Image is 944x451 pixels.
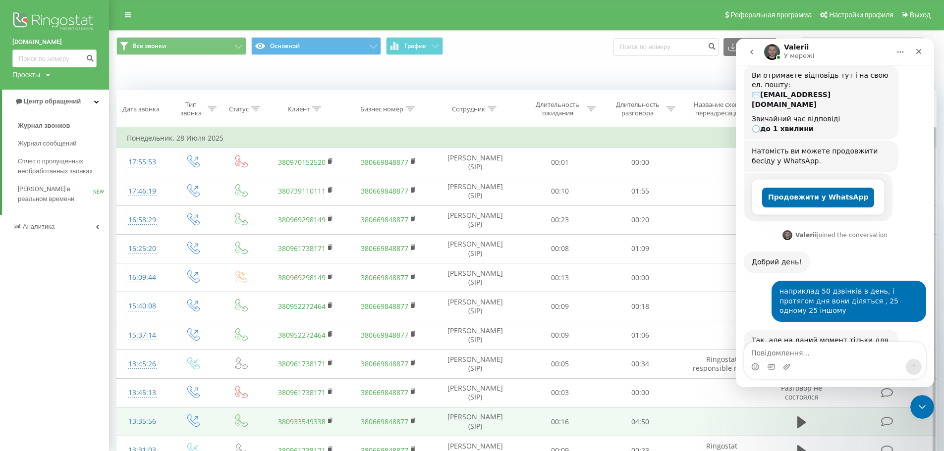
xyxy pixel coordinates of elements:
span: Центр обращений [24,98,81,105]
td: 04:50 [600,407,680,436]
span: Все звонки [133,42,166,50]
a: 380669848877 [361,186,408,196]
td: Понедельник, 28 Июля 2025 [117,128,937,148]
td: 01:06 [600,321,680,350]
a: Журнал звонков [18,117,109,135]
a: 380952272464 [278,330,326,340]
a: 380669848877 [361,273,408,282]
td: 00:18 [600,292,680,321]
td: [PERSON_NAME] (SIP) [430,378,520,407]
td: 01:09 [600,234,680,263]
div: Бизнес номер [360,105,403,113]
a: [PERSON_NAME] в реальном времениNEW [18,180,109,208]
a: 380669848877 [361,388,408,397]
td: 00:00 [600,378,680,407]
span: Настройки профиля [829,11,893,19]
div: 15:37:14 [127,326,158,345]
span: Аналитика [23,223,55,230]
div: 15:40:08 [127,297,158,316]
div: 16:58:29 [127,210,158,230]
td: 00:01 [520,148,600,177]
a: 380739110111 [278,186,326,196]
a: 380669848877 [361,244,408,253]
div: Дата звонка [122,105,160,113]
a: 380669848877 [361,215,408,224]
td: 00:13 [520,263,600,292]
td: [PERSON_NAME] (SIP) [430,177,520,205]
span: Ringostat responsible ma... [693,354,750,373]
a: 380669848877 [361,330,408,340]
td: 00:20 [600,205,680,234]
div: Длительность разговора [611,100,664,117]
a: 380952272464 [278,301,326,311]
a: Отчет о пропущенных необработанных звонках [18,152,109,180]
td: 00:03 [520,378,600,407]
div: Длительность ожидания [531,100,584,117]
td: 00:16 [520,407,600,436]
td: 00:10 [520,177,600,205]
a: 380970152520 [278,157,326,167]
td: 00:23 [520,205,600,234]
a: Журнал сообщений [18,135,109,152]
span: Выход [910,11,931,19]
button: График [386,37,443,55]
input: Поиск по номеру [613,38,719,56]
div: Название схемы переадресации [693,100,746,117]
div: 16:25:20 [127,239,158,258]
iframe: Intercom live chat [910,395,934,419]
td: 00:09 [520,292,600,321]
a: 380961738171 [278,244,326,253]
a: Центр обращений [2,90,109,113]
td: [PERSON_NAME] (SIP) [430,321,520,350]
div: Статус [229,105,249,113]
div: 17:46:19 [127,182,158,201]
td: [PERSON_NAME] (SIP) [430,407,520,436]
a: 380961738171 [278,388,326,397]
a: 380961738171 [278,359,326,368]
div: 17:55:53 [127,152,158,172]
td: 00:05 [520,350,600,378]
span: [PERSON_NAME] в реальном времени [18,184,93,204]
a: 380669848877 [361,301,408,311]
td: [PERSON_NAME] (SIP) [430,263,520,292]
td: [PERSON_NAME] (SIP) [430,148,520,177]
span: Отчет о пропущенных необработанных звонках [18,156,104,176]
div: 16:09:44 [127,268,158,287]
div: Сотрудник [452,105,485,113]
a: [DOMAIN_NAME] [12,37,97,47]
span: Реферальная программа [730,11,812,19]
span: Журнал звонков [18,121,70,131]
td: 00:34 [600,350,680,378]
input: Поиск по номеру [12,50,97,67]
div: 13:45:26 [127,354,158,374]
div: 13:35:56 [127,412,158,431]
td: [PERSON_NAME] (SIP) [430,205,520,234]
